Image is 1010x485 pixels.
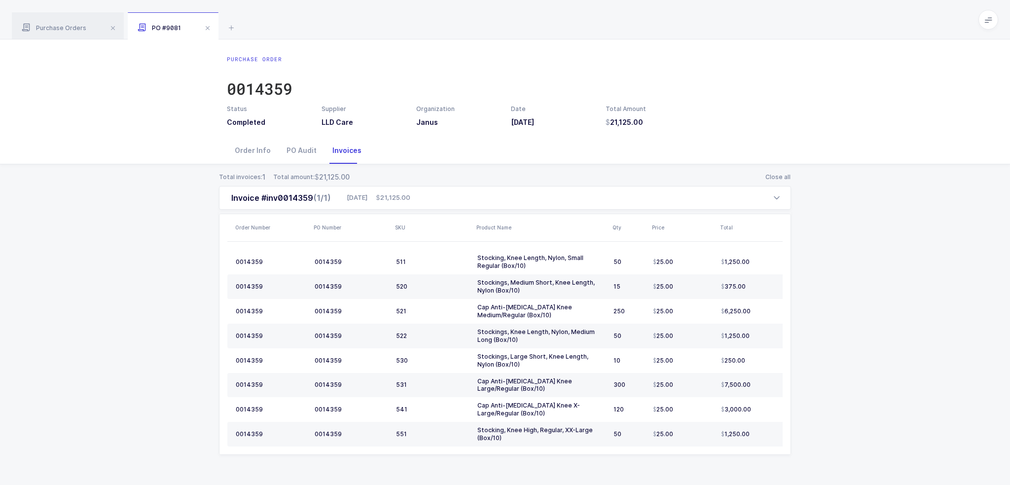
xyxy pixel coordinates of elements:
[721,381,751,389] span: 7,500.00
[396,258,469,266] div: 511
[227,137,279,164] div: Order Info
[613,406,645,413] div: 120
[315,172,350,182] span: 21,125.00
[416,105,499,113] div: Organization
[613,357,645,365] div: 10
[396,430,469,438] div: 551
[765,172,791,182] button: Close all
[236,307,307,315] div: 0014359
[236,258,307,266] div: 0014359
[219,173,262,182] span: Total invoices:
[236,381,307,389] div: 0014359
[477,353,606,369] div: Stockings, Large Short, Knee Length, Nylon (Box/10)
[613,332,645,340] div: 50
[227,117,310,127] h3: Completed
[376,193,410,203] span: 21,125.00
[396,381,469,389] div: 531
[606,117,643,127] span: 21,125.00
[227,105,310,113] div: Status
[396,283,469,291] div: 520
[477,303,606,319] div: Cap Anti-[MEDICAL_DATA] Knee Medium/Regular (Box/10)
[325,137,369,164] div: Invoices
[511,105,594,113] div: Date
[315,283,388,291] div: 0014359
[511,117,594,127] h3: [DATE]
[343,193,410,203] div: [DATE]
[606,105,688,113] div: Total Amount
[613,224,646,231] div: Qty
[236,406,307,413] div: 0014359
[653,357,673,365] span: 25.00
[477,328,606,344] div: Stockings, Knee Length, Nylon, Medium Long (Box/10)
[219,186,791,210] div: Invoice #inv0014359(1/1) [DATE]21,125.00
[396,332,469,340] div: 522
[653,381,673,389] span: 25.00
[720,224,795,231] div: Total
[653,406,673,413] span: 25.00
[396,307,469,315] div: 521
[313,193,331,203] span: (1/1)
[721,430,750,438] span: 1,250.00
[721,332,750,340] span: 1,250.00
[721,357,745,365] span: 250.00
[653,307,673,315] span: 25.00
[613,381,645,389] div: 300
[613,430,645,438] div: 50
[416,117,499,127] h3: Janus
[315,381,388,389] div: 0014359
[396,406,469,413] div: 541
[322,117,404,127] h3: LLD Care
[235,224,308,231] div: Order Number
[227,55,292,63] div: Purchase Order
[721,258,750,266] span: 1,250.00
[236,357,307,365] div: 0014359
[653,430,673,438] span: 25.00
[477,279,606,295] div: Stockings, Medium Short, Knee Length, Nylon (Box/10)
[219,210,791,455] div: Invoice #inv0014359(1/1) [DATE]21,125.00
[652,224,714,231] div: Price
[396,357,469,365] div: 530
[22,24,86,32] span: Purchase Orders
[477,426,606,442] div: Stocking, Knee High, Regular, XX-Large (Box/10)
[721,307,751,315] span: 6,250.00
[273,173,315,182] span: Total amount:
[279,137,325,164] div: PO Audit
[262,172,265,182] span: 1
[721,283,746,291] span: 375.00
[314,224,389,231] div: PO Number
[477,377,606,393] div: Cap Anti-[MEDICAL_DATA] Knee Large/Regular (Box/10)
[653,332,673,340] span: 25.00
[236,283,307,291] div: 0014359
[315,307,388,315] div: 0014359
[315,332,388,340] div: 0014359
[322,105,404,113] div: Supplier
[653,283,673,291] span: 25.00
[721,406,751,413] span: 3,000.00
[653,258,673,266] span: 25.00
[236,332,307,340] div: 0014359
[315,406,388,413] div: 0014359
[476,224,607,231] div: Product Name
[613,258,645,266] div: 50
[395,224,470,231] div: SKU
[236,430,307,438] div: 0014359
[613,283,645,291] div: 15
[315,430,388,438] div: 0014359
[315,357,388,365] div: 0014359
[138,24,181,32] span: PO #9081
[315,258,388,266] div: 0014359
[231,192,331,204] div: Invoice #inv0014359
[477,254,606,270] div: Stocking, Knee Length, Nylon, Small Regular (Box/10)
[613,307,645,315] div: 250
[477,402,606,417] div: Cap Anti-[MEDICAL_DATA] Knee X-Large/Regular (Box/10)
